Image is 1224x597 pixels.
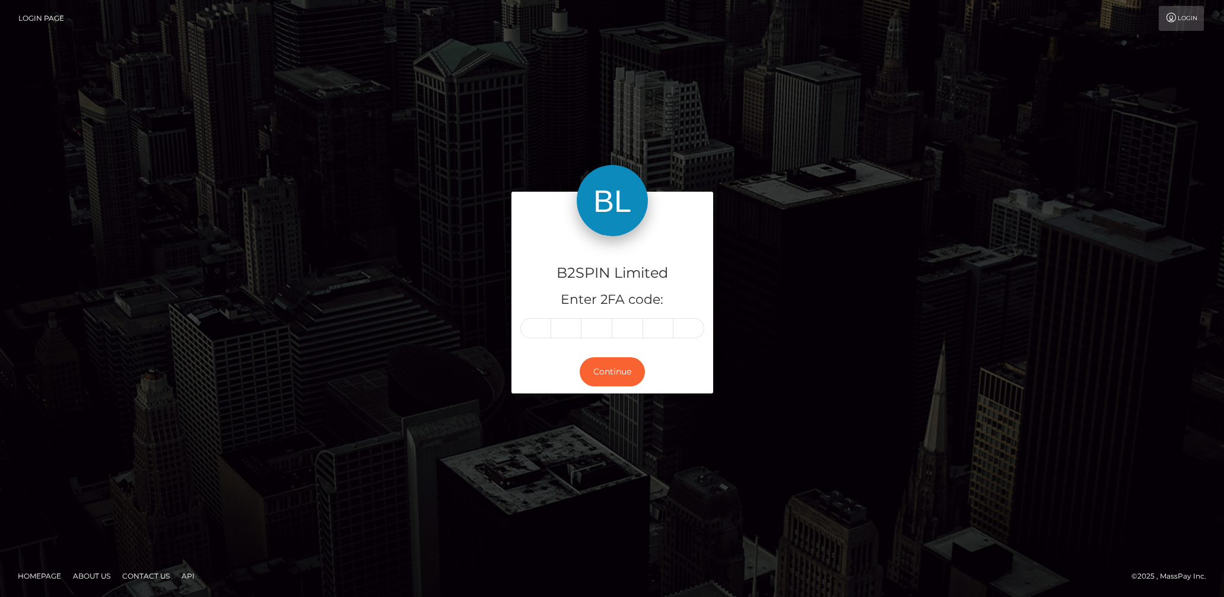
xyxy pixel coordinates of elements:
a: API [177,567,199,585]
a: Login [1159,6,1204,31]
a: Contact Us [117,567,174,585]
a: Login Page [18,6,64,31]
button: Continue [580,357,645,386]
div: © 2025 , MassPay Inc. [1131,570,1215,583]
h5: Enter 2FA code: [520,291,704,309]
a: Homepage [13,567,66,585]
img: B2SPIN Limited [577,165,648,236]
a: About Us [68,567,115,585]
h4: B2SPIN Limited [520,263,704,284]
